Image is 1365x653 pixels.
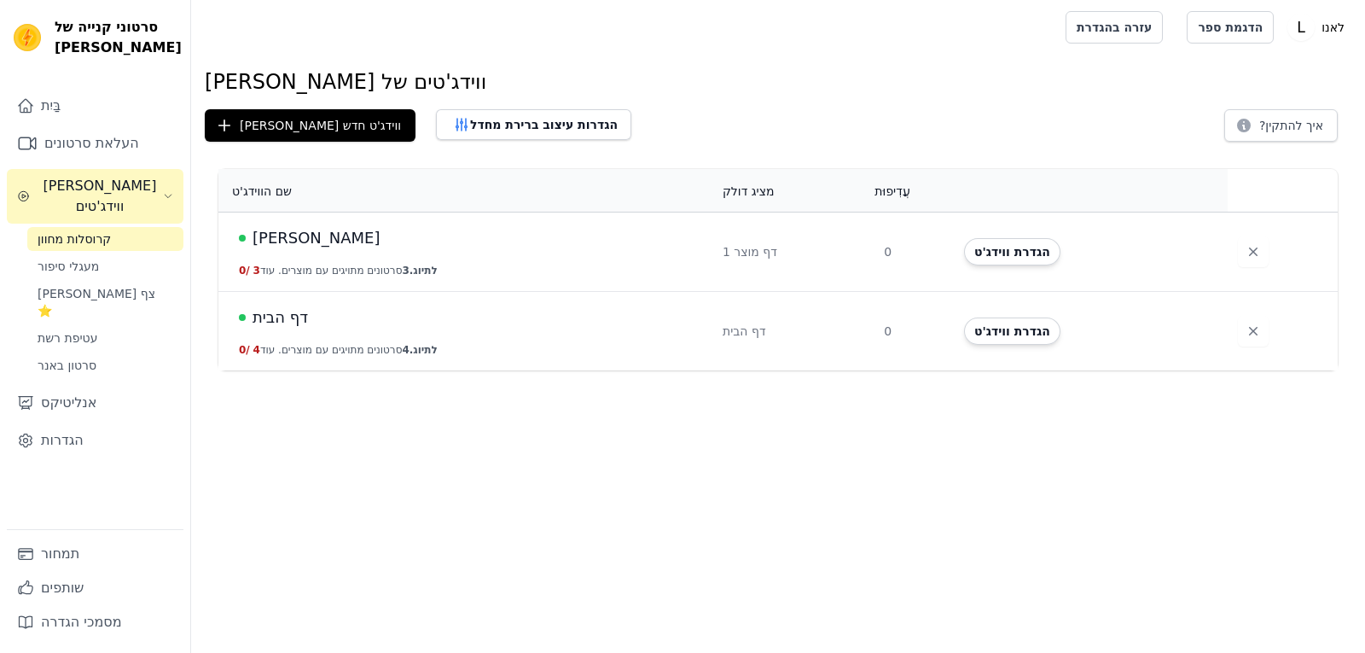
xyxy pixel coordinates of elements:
font: דף מוצר 1 [723,245,777,259]
font: 0 [239,265,246,277]
a: עטיפת רשת [27,326,183,350]
font: סרטון באנר [38,359,96,372]
font: שם הווידג'ט [232,184,292,198]
font: מעגלי סיפור [38,259,99,273]
font: הגדרת ווידג'ט [974,245,1050,259]
font: [PERSON_NAME] ווידג'ט חדש [240,119,401,132]
a: אנליטיקס [7,386,183,420]
text: L [1297,19,1305,36]
font: העלאת סרטונים [44,135,139,151]
font: הגדרת ווידג'ט [974,324,1050,338]
font: [PERSON_NAME] ווידג'טים [44,178,157,214]
button: [PERSON_NAME] ווידג'ט חדש [205,109,415,142]
img: ויזופ [14,24,41,51]
button: איך להתקין? [1224,109,1338,142]
a: קרוסלות מחוון [27,227,183,251]
font: / [246,265,249,277]
font: דף הבית [253,308,308,326]
font: 3 [402,265,409,277]
font: לתיוג. [409,265,438,277]
font: [PERSON_NAME] צף ⭐ [38,287,155,318]
font: דף הבית [723,324,766,338]
a: העלאת סרטונים [7,126,183,160]
a: בַּיִת [7,89,183,123]
a: סרטון באנר [27,353,183,377]
font: 3 [253,265,260,277]
a: הגדרות [7,423,183,458]
font: 0 [884,324,892,338]
font: עזרה בהגדרת [1077,20,1152,34]
font: הגדרות [41,432,84,448]
a: איך להתקין? [1224,121,1338,137]
font: סרטוני קנייה של [PERSON_NAME] [55,19,182,55]
font: אנליטיקס [41,394,96,411]
a: תמחור [7,537,183,571]
button: הגדרת ווידג'ט [964,238,1060,265]
a: מעגלי סיפור [27,254,183,278]
font: הגדרות עיצוב ברירת מחדל [470,118,618,131]
font: תמחור [41,545,79,562]
button: [PERSON_NAME] ווידג'טים [7,169,183,224]
font: סרטונים מתויגים עם מוצרים. עוד [260,265,402,277]
font: בַּיִת [41,97,61,114]
button: 0/ 4סרטונים מתויגים עם מוצרים. עוד4לתיוג. [239,343,438,357]
font: מסמכי הגדרה [41,614,122,630]
button: מחיקת הווידג'ט [1238,236,1269,267]
button: הגדרות עיצוב ברירת מחדל [436,109,631,140]
font: 0 [239,344,246,356]
button: מחיקת הווידג'ט [1238,316,1269,347]
font: לתיוג. [409,344,438,356]
font: 4 [402,344,409,356]
font: [PERSON_NAME] [253,229,380,247]
font: לאנו [1321,20,1345,34]
font: / [246,344,249,356]
button: הגדרת ווידג'ט [964,318,1060,345]
font: מציג דולק [723,184,775,198]
a: מסמכי הגדרה [7,605,183,639]
font: 0 [884,245,892,259]
a: [PERSON_NAME] צף ⭐ [27,282,183,323]
font: עֲדִיפוּת [874,184,909,198]
button: 0/ 3סרטונים מתויגים עם מוצרים. עוד3לתיוג. [239,264,438,277]
font: איך להתקין? [1259,119,1323,132]
span: פורסם בשידור חי [239,314,246,321]
span: פורסם בשידור חי [239,235,246,242]
font: ווידג'טים של [PERSON_NAME] [205,70,486,94]
font: 4 [253,344,260,356]
font: קרוסלות מחוון [38,232,111,246]
font: הדגמת ספר [1198,20,1263,34]
a: עזרה בהגדרת [1066,11,1163,44]
font: שותפים [41,580,84,596]
a: שותפים [7,571,183,605]
a: הדגמת ספר [1187,11,1274,44]
button: L לאנו [1287,12,1351,43]
font: עטיפת רשת [38,331,97,345]
font: סרטונים מתויגים עם מוצרים. עוד [260,344,402,356]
